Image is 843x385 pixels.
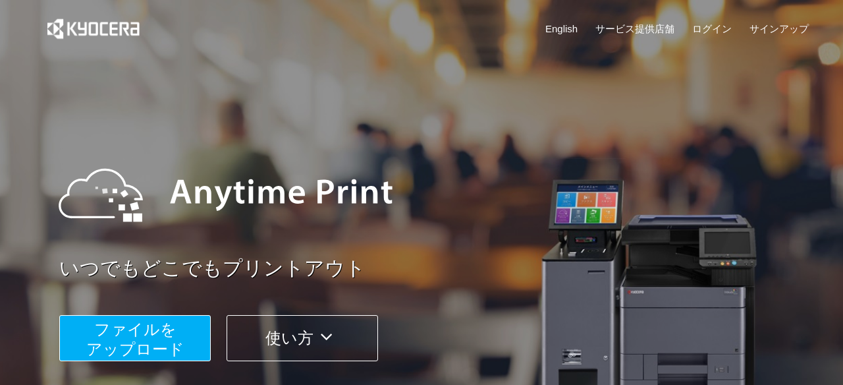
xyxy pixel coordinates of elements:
button: 使い方 [227,315,378,361]
a: いつでもどこでもプリントアウト [59,254,817,283]
a: サインアップ [749,22,809,36]
button: ファイルを​​アップロード [59,315,211,361]
a: サービス提供店舗 [595,22,674,36]
span: ファイルを ​​アップロード [86,320,184,358]
a: English [545,22,578,36]
a: ログイン [692,22,732,36]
